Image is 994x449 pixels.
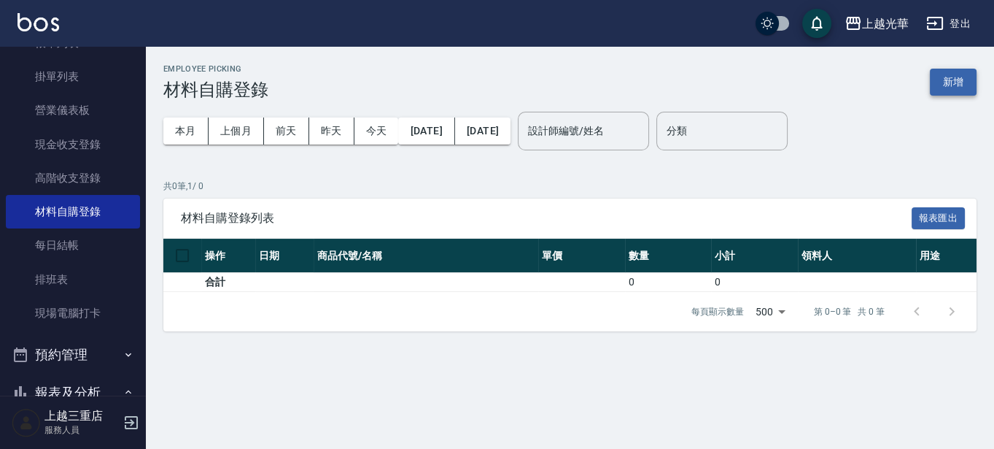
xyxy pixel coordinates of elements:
[6,195,140,229] a: 材料自購登錄
[201,239,255,273] th: 操作
[6,161,140,195] a: 高階收支登錄
[920,10,976,37] button: 登出
[6,229,140,262] a: 每日結帳
[711,273,797,292] td: 0
[163,80,268,100] h3: 材料自購登錄
[6,128,140,161] a: 現金收支登錄
[6,296,140,330] a: 現場電腦打卡
[750,292,791,331] div: 500
[912,210,966,224] a: 報表匯出
[398,118,454,145] button: [DATE]
[691,305,744,318] p: 每頁顯示數量
[6,263,140,296] a: 排班表
[264,118,309,145] button: 前天
[814,305,885,318] p: 第 0–0 筆 共 0 筆
[6,93,140,127] a: 營業儀表板
[930,69,976,96] button: 新增
[201,273,255,292] td: 合計
[255,239,314,273] th: 日期
[18,13,59,31] img: Logo
[209,118,264,145] button: 上個月
[839,9,915,39] button: 上越光華
[912,207,966,230] button: 報表匯出
[930,74,976,88] a: 新增
[625,273,711,292] td: 0
[625,239,711,273] th: 數量
[44,409,119,423] h5: 上越三重店
[455,118,510,145] button: [DATE]
[181,211,912,226] span: 材料自購登錄列表
[6,336,140,374] button: 預約管理
[798,239,916,273] th: 領料人
[163,180,976,193] p: 共 0 筆, 1 / 0
[6,374,140,412] button: 報表及分析
[862,15,909,33] div: 上越光華
[12,408,41,437] img: Person
[163,64,268,74] h2: Employee Picking
[163,118,209,145] button: 本月
[711,239,797,273] th: 小計
[44,423,119,437] p: 服務人員
[538,239,624,273] th: 單價
[6,60,140,93] a: 掛單列表
[802,9,831,38] button: save
[354,118,399,145] button: 今天
[309,118,354,145] button: 昨天
[314,239,538,273] th: 商品代號/名稱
